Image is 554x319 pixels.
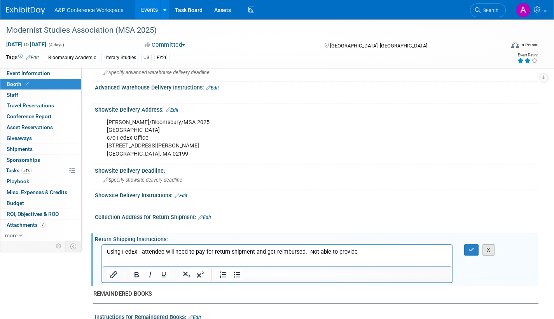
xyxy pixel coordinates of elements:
a: ROI, Objectives & ROO [0,209,81,219]
span: [DATE] [DATE] [6,41,47,48]
span: Conference Report [7,113,52,119]
a: Misc. Expenses & Credits [0,187,81,198]
a: Giveaways [0,133,81,144]
span: Giveaways [7,135,32,141]
div: FY26 [154,54,170,62]
div: Collection Address for Return Shipment: [95,211,538,221]
button: Bullet list [230,269,243,280]
span: Asset Reservations [7,124,53,130]
img: Format-Inperson.png [511,42,519,48]
a: Playbook [0,176,81,187]
td: Personalize Event Tab Strip [52,241,66,251]
div: Advanced Warehouse Delivery Instructions: [95,82,538,92]
span: Travel Reservations [7,102,54,109]
div: In-Person [520,42,538,48]
a: Conference Report [0,111,81,122]
img: ExhibitDay [6,7,45,14]
a: Tasks54% [0,165,81,176]
span: 7 [40,222,45,228]
button: Insert/edit link [107,269,120,280]
a: Travel Reservations [0,100,81,111]
div: Showsite Delivery Address: [95,104,538,114]
a: Staff [0,90,81,100]
span: more [5,232,17,238]
button: Underline [157,269,170,280]
a: Event Information [0,68,81,79]
a: Booth [0,79,81,89]
span: Tasks [6,167,32,174]
span: Misc. Expenses & Credits [7,189,67,195]
a: Edit [166,107,178,113]
button: Subscript [180,269,193,280]
div: [PERSON_NAME]/Bloomsbury/MSA 2025 [GEOGRAPHIC_DATA] c/o FedEx Office [STREET_ADDRESS][PERSON_NAME... [101,115,453,161]
td: Toggle Event Tabs [66,241,82,251]
div: Literary Studies [101,54,138,62]
a: Budget [0,198,81,209]
span: Attachments [7,222,45,228]
iframe: Rich Text Area [102,245,452,266]
span: Specify advanced warehouse delivery deadline [103,70,210,75]
span: (4 days) [48,42,64,47]
button: Bold [130,269,143,280]
a: Edit [198,215,211,220]
a: Sponsorships [0,155,81,165]
button: Italic [143,269,157,280]
button: Numbered list [217,269,230,280]
span: Booth [7,81,30,87]
span: Playbook [7,178,29,184]
span: to [23,41,30,47]
span: A&P Conference Workspace [54,7,124,13]
a: Attachments7 [0,220,81,230]
a: Search [470,4,506,17]
div: Showsite Delivery Deadline: [95,165,538,175]
span: Specify showsite delivery deadline [103,177,182,183]
span: 54% [21,168,32,174]
button: Committed [142,41,188,49]
div: Bloomsbury Academic [46,54,98,62]
button: X [482,244,495,256]
div: REMAINDERED BOOKS [93,290,533,298]
td: Tags [6,53,39,62]
img: Amanda Oney [516,3,531,18]
a: more [0,230,81,241]
a: Shipments [0,144,81,154]
div: Modernist Studies Association (MSA 2025) [3,23,493,37]
div: Return Shipping Instructions: [95,233,538,243]
a: Edit [26,55,39,60]
a: Edit [175,193,187,198]
span: Search [481,7,498,13]
div: Event Rating [517,53,538,57]
div: Showsite Delivery Instructions: [95,189,538,200]
div: Event Format [460,40,538,52]
i: Booth reservation complete [25,82,29,86]
a: Asset Reservations [0,122,81,133]
span: Staff [7,92,18,98]
span: Budget [7,200,24,206]
a: Edit [206,85,219,91]
div: US [141,54,152,62]
span: [GEOGRAPHIC_DATA], [GEOGRAPHIC_DATA] [330,43,427,49]
span: ROI, Objectives & ROO [7,211,59,217]
span: Event Information [7,70,50,76]
span: Sponsorships [7,157,40,163]
button: Superscript [194,269,207,280]
span: Shipments [7,146,33,152]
